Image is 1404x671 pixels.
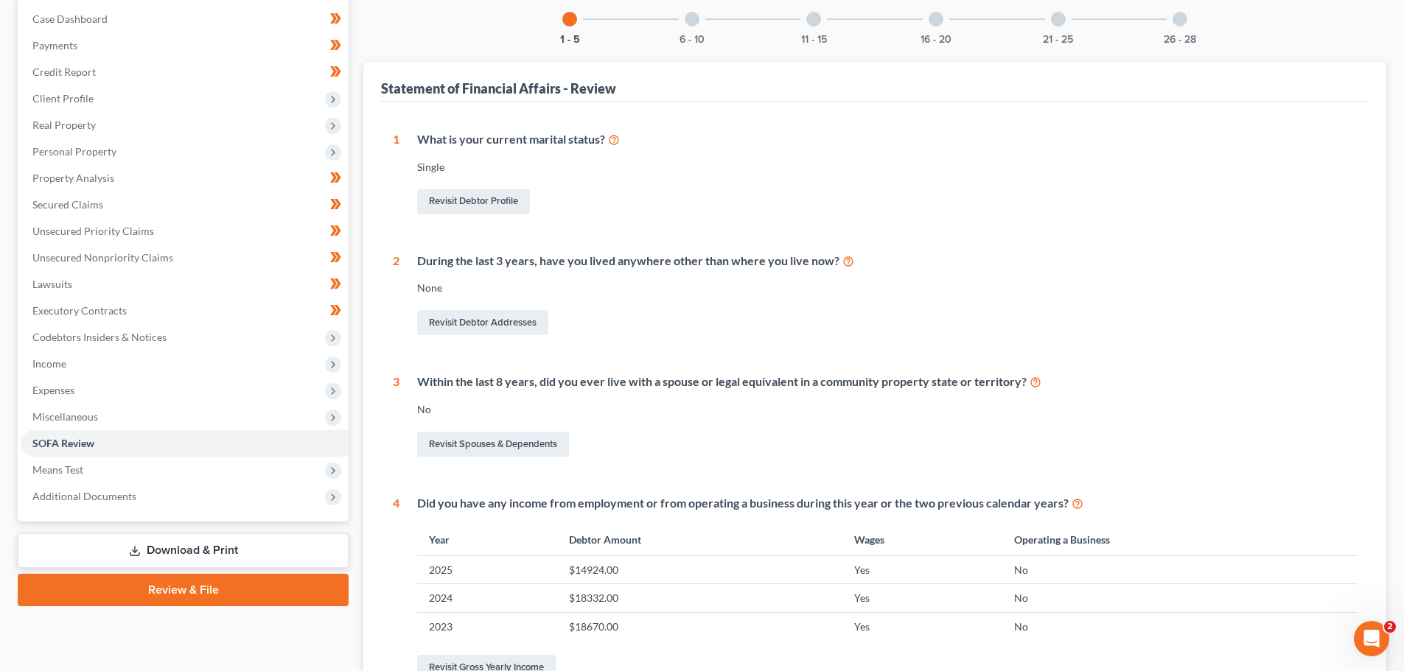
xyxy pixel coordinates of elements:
button: 26 - 28 [1164,35,1196,45]
td: Yes [842,584,1002,612]
span: Unsecured Nonpriority Claims [32,251,173,264]
span: Executory Contracts [32,304,127,317]
button: 16 - 20 [921,35,951,45]
a: Property Analysis [21,165,349,192]
div: Single [417,160,1357,175]
div: Within the last 8 years, did you ever live with a spouse or legal equivalent in a community prope... [417,373,1357,390]
td: $14924.00 [557,556,842,584]
div: 3 [393,373,399,460]
span: Codebtors Insiders & Notices [32,331,167,343]
span: Expenses [32,384,74,396]
a: Unsecured Nonpriority Claims [21,245,349,271]
span: SOFA Review [32,437,94,449]
span: Real Property [32,119,96,131]
span: Unsecured Priority Claims [32,225,154,237]
iframe: Intercom live chat [1354,621,1389,656]
span: Additional Documents [32,490,136,502]
button: 1 - 5 [560,35,580,45]
div: Did you have any income from employment or from operating a business during this year or the two ... [417,495,1357,512]
a: Payments [21,32,349,59]
span: Case Dashboard [32,13,108,25]
th: Year [417,524,557,555]
th: Operating a Business [1002,524,1357,555]
button: 21 - 25 [1043,35,1073,45]
div: No [417,402,1357,417]
a: Unsecured Priority Claims [21,218,349,245]
td: 2025 [417,556,557,584]
div: None [417,281,1357,295]
span: Means Test [32,463,83,476]
td: 2023 [417,612,557,640]
div: Statement of Financial Affairs - Review [381,80,616,97]
a: Executory Contracts [21,298,349,324]
td: Yes [842,612,1002,640]
th: Debtor Amount [557,524,842,555]
td: No [1002,584,1357,612]
a: Secured Claims [21,192,349,218]
div: During the last 3 years, have you lived anywhere other than where you live now? [417,253,1357,270]
a: Lawsuits [21,271,349,298]
td: 2024 [417,584,557,612]
a: Revisit Debtor Addresses [417,310,548,335]
td: $18332.00 [557,584,842,612]
td: Yes [842,556,1002,584]
span: Secured Claims [32,198,103,211]
div: 2 [393,253,399,339]
td: No [1002,612,1357,640]
th: Wages [842,524,1002,555]
span: Income [32,357,66,370]
td: $18670.00 [557,612,842,640]
span: Personal Property [32,145,116,158]
div: 1 [393,131,399,217]
a: Download & Print [18,533,349,568]
span: Credit Report [32,66,96,78]
a: Credit Report [21,59,349,85]
span: Payments [32,39,77,52]
td: No [1002,556,1357,584]
a: Revisit Debtor Profile [417,189,530,214]
button: 11 - 15 [801,35,827,45]
a: SOFA Review [21,430,349,457]
a: Review & File [18,574,349,606]
a: Revisit Spouses & Dependents [417,432,569,457]
span: 2 [1384,621,1396,633]
span: Lawsuits [32,278,72,290]
span: Miscellaneous [32,410,98,423]
a: Case Dashboard [21,6,349,32]
div: What is your current marital status? [417,131,1357,148]
span: Property Analysis [32,172,114,184]
button: 6 - 10 [680,35,705,45]
span: Client Profile [32,92,94,105]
